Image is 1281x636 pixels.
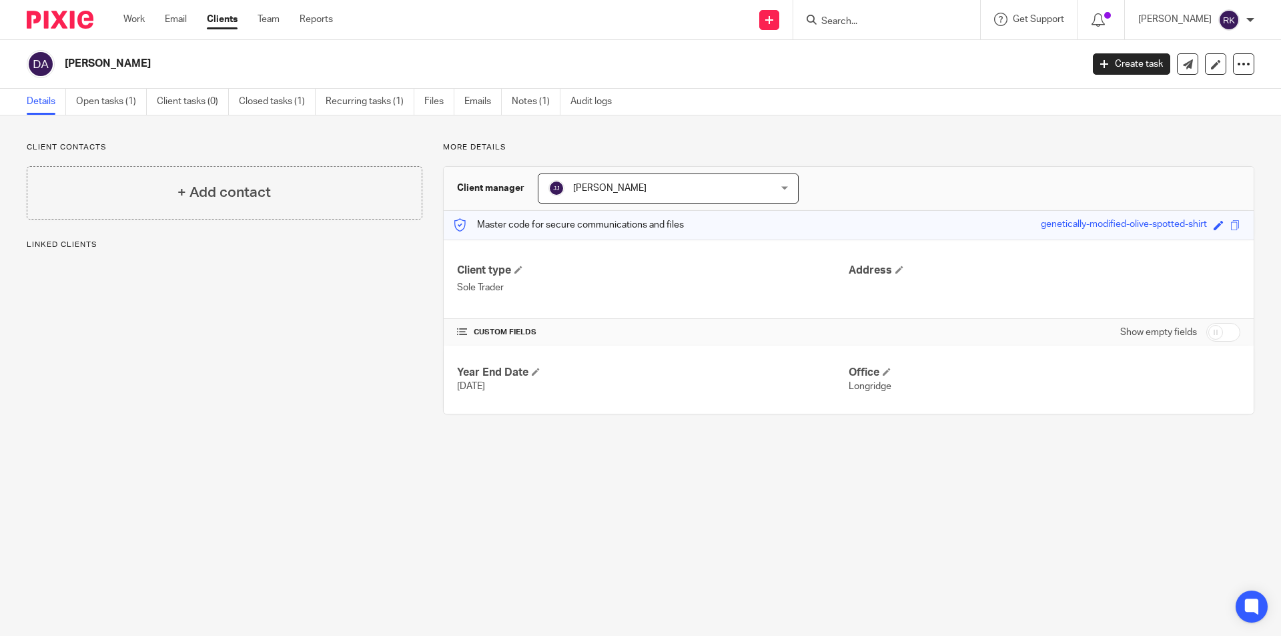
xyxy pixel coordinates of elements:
[457,327,849,338] h4: CUSTOM FIELDS
[457,281,849,294] p: Sole Trader
[123,13,145,26] a: Work
[177,182,271,203] h4: + Add contact
[457,366,849,380] h4: Year End Date
[849,382,891,391] span: Longridge
[27,11,93,29] img: Pixie
[300,13,333,26] a: Reports
[65,57,871,71] h2: [PERSON_NAME]
[1138,13,1212,26] p: [PERSON_NAME]
[820,16,940,28] input: Search
[457,182,524,195] h3: Client manager
[326,89,414,115] a: Recurring tasks (1)
[1093,53,1170,75] a: Create task
[457,264,849,278] h4: Client type
[457,382,485,391] span: [DATE]
[454,218,684,232] p: Master code for secure communications and files
[258,13,280,26] a: Team
[424,89,454,115] a: Files
[27,89,66,115] a: Details
[443,142,1254,153] p: More details
[464,89,502,115] a: Emails
[76,89,147,115] a: Open tasks (1)
[165,13,187,26] a: Email
[1218,9,1240,31] img: svg%3E
[1041,218,1207,233] div: genetically-modified-olive-spotted-shirt
[512,89,560,115] a: Notes (1)
[573,184,647,193] span: [PERSON_NAME]
[1013,15,1064,24] span: Get Support
[27,142,422,153] p: Client contacts
[849,264,1240,278] h4: Address
[849,366,1240,380] h4: Office
[239,89,316,115] a: Closed tasks (1)
[207,13,238,26] a: Clients
[27,50,55,78] img: svg%3E
[570,89,622,115] a: Audit logs
[548,180,564,196] img: svg%3E
[157,89,229,115] a: Client tasks (0)
[1120,326,1197,339] label: Show empty fields
[27,240,422,250] p: Linked clients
